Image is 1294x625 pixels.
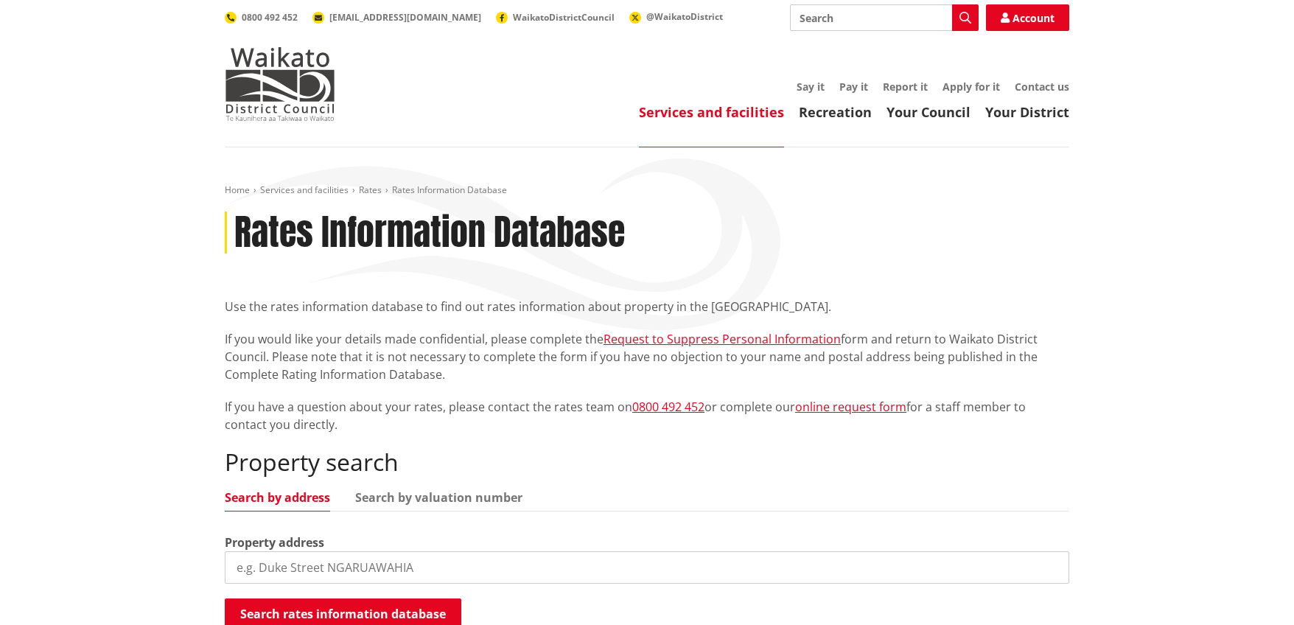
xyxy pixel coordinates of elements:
a: WaikatoDistrictCouncil [496,11,615,24]
a: [EMAIL_ADDRESS][DOMAIN_NAME] [312,11,481,24]
span: [EMAIL_ADDRESS][DOMAIN_NAME] [329,11,481,24]
a: Contact us [1015,80,1069,94]
img: Waikato District Council - Te Kaunihera aa Takiwaa o Waikato [225,47,335,121]
a: Search by address [225,492,330,503]
a: online request form [795,399,906,415]
a: Services and facilities [260,184,349,196]
nav: breadcrumb [225,184,1069,197]
a: Recreation [799,103,872,121]
p: If you would like your details made confidential, please complete the form and return to Waikato ... [225,330,1069,383]
a: Request to Suppress Personal Information [604,331,841,347]
a: Say it [797,80,825,94]
a: Account [986,4,1069,31]
a: Rates [359,184,382,196]
a: @WaikatoDistrict [629,10,723,23]
p: Use the rates information database to find out rates information about property in the [GEOGRAPHI... [225,298,1069,315]
input: Search input [790,4,979,31]
input: e.g. Duke Street NGARUAWAHIA [225,551,1069,584]
a: 0800 492 452 [225,11,298,24]
h1: Rates Information Database [234,212,625,254]
a: Home [225,184,250,196]
label: Property address [225,534,324,551]
p: If you have a question about your rates, please contact the rates team on or complete our for a s... [225,398,1069,433]
a: Apply for it [942,80,1000,94]
a: 0800 492 452 [632,399,704,415]
a: Services and facilities [639,103,784,121]
a: Report it [883,80,928,94]
a: Your Council [886,103,970,121]
span: 0800 492 452 [242,11,298,24]
a: Search by valuation number [355,492,522,503]
span: WaikatoDistrictCouncil [513,11,615,24]
span: @WaikatoDistrict [646,10,723,23]
a: Your District [985,103,1069,121]
h2: Property search [225,448,1069,476]
a: Pay it [839,80,868,94]
span: Rates Information Database [392,184,507,196]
